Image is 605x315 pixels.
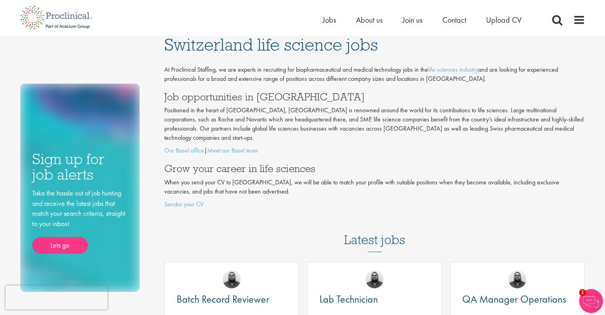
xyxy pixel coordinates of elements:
[486,15,521,25] a: Upload CV
[164,200,204,208] a: Sendus your CV
[366,270,383,288] img: Ashley Bennett
[428,65,478,74] a: life sciences industry
[403,15,422,25] a: Join us
[164,178,585,196] p: When you send your CV to [GEOGRAPHIC_DATA], we will be able to match your profile with suitable p...
[6,286,107,309] iframe: reCAPTCHA
[319,292,378,306] span: Lab Technician
[32,188,128,254] div: Take the hassle out of job hunting and receive the latest jobs that match your search criteria, s...
[579,289,586,296] span: 1
[319,294,430,304] a: Lab Technician
[579,289,603,313] img: Chatbot
[164,163,585,174] h3: Grow your career in life sciences
[164,34,378,55] span: Switzerland life science jobs
[177,294,287,304] a: Batch Record Reviewer
[462,294,572,304] a: QA Manager Operations
[207,146,258,155] a: Meet our Basel team
[508,270,526,288] img: Ashley Bennett
[356,15,383,25] a: About us
[177,292,269,306] span: Batch Record Reviewer
[164,106,585,142] p: Positioned in the heart of [GEOGRAPHIC_DATA], [GEOGRAPHIC_DATA] is renowned around the world for ...
[164,146,204,155] a: Our Basel office
[164,146,585,155] p: |
[344,213,405,252] h3: Latest jobs
[323,15,336,25] a: Jobs
[32,151,128,182] h3: Sign up for job alerts
[164,92,585,102] h3: Job opportunities in [GEOGRAPHIC_DATA]
[442,15,466,25] a: Contact
[32,237,88,254] a: Lets go
[462,292,566,306] span: QA Manager Operations
[164,65,585,84] p: At Proclinical Staffing, we are experts in recruiting for biopharmaceutical and medical technolog...
[223,270,241,288] img: Ashley Bennett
